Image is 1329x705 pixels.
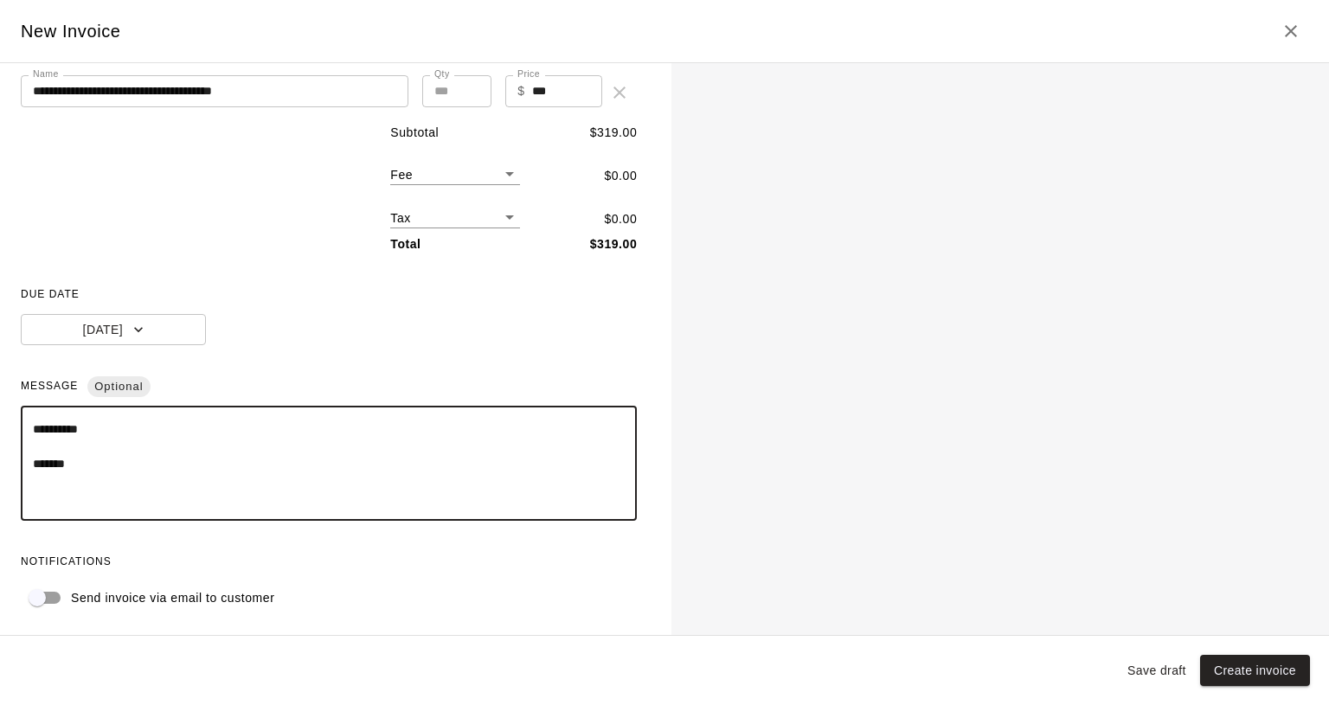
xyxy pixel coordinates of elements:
span: NOTIFICATIONS [21,548,637,576]
span: MESSAGE [21,373,637,401]
p: $ 319.00 [590,124,638,142]
button: Save draft [1120,655,1193,687]
p: Subtotal [390,124,439,142]
b: $ 319.00 [590,237,638,251]
b: Total [390,237,421,251]
p: $ [517,82,524,100]
label: Price [517,67,540,80]
label: Name [33,67,59,80]
h5: New Invoice [21,20,121,43]
button: Close [1274,14,1308,48]
p: Send invoice via email to customer [71,589,274,607]
p: $ 0.00 [604,167,637,185]
button: Create invoice [1200,655,1310,687]
label: Qty [434,67,450,80]
span: DUE DATE [21,281,637,309]
button: [DATE] [21,314,206,346]
span: Optional [87,372,150,402]
p: $ 0.00 [604,210,637,228]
